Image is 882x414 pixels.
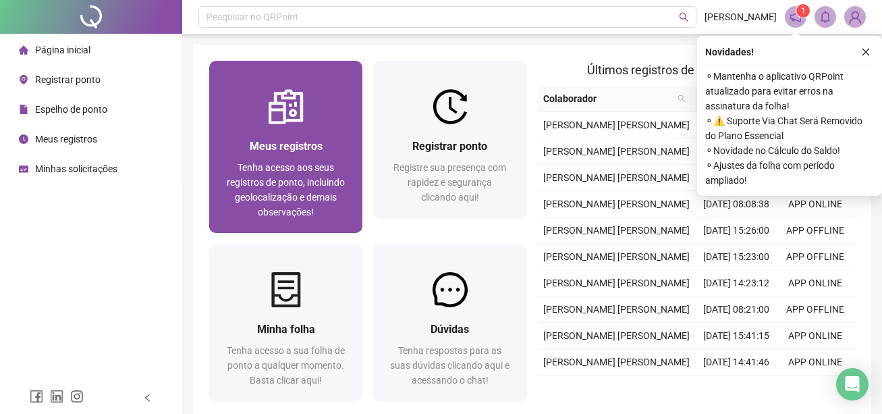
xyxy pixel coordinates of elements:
[70,390,84,403] span: instagram
[790,11,802,23] span: notification
[691,86,768,112] th: Data/Hora
[696,296,776,323] td: [DATE] 08:21:00
[836,368,869,400] div: Open Intercom Messenger
[35,74,101,85] span: Registrar ponto
[19,164,28,174] span: schedule
[543,330,690,341] span: [PERSON_NAME] [PERSON_NAME]
[587,63,805,77] span: Últimos registros de ponto sincronizados
[696,165,776,191] td: [DATE] 14:14:34
[19,45,28,55] span: home
[543,225,690,236] span: [PERSON_NAME] [PERSON_NAME]
[35,134,97,145] span: Meus registros
[696,112,776,138] td: [DATE] 08:20:23
[775,376,855,402] td: APP ONLINE
[845,7,865,27] img: 86257
[775,270,855,296] td: APP ONLINE
[19,75,28,84] span: environment
[543,146,690,157] span: [PERSON_NAME] [PERSON_NAME]
[543,278,690,288] span: [PERSON_NAME] [PERSON_NAME]
[35,45,90,55] span: Página inicial
[775,244,855,270] td: APP OFFLINE
[19,105,28,114] span: file
[696,191,776,217] td: [DATE] 08:08:38
[19,134,28,144] span: clock-circle
[705,143,874,158] span: ⚬ Novidade no Cálculo do Saldo!
[393,162,506,203] span: Registre sua presença com rapidez e segurança clicando aqui!
[696,138,776,165] td: [DATE] 15:14:12
[775,296,855,323] td: APP OFFLINE
[35,163,117,174] span: Minhas solicitações
[412,140,487,153] span: Registrar ponto
[543,357,690,367] span: [PERSON_NAME] [PERSON_NAME]
[543,172,690,183] span: [PERSON_NAME] [PERSON_NAME]
[543,304,690,315] span: [PERSON_NAME] [PERSON_NAME]
[801,6,806,16] span: 1
[250,140,323,153] span: Meus registros
[705,69,874,113] span: ⚬ Mantenha o aplicativo QRPoint atualizado para evitar erros na assinatura da folha!
[696,349,776,376] td: [DATE] 14:41:46
[775,191,855,217] td: APP ONLINE
[819,11,831,23] span: bell
[209,61,362,233] a: Meus registrosTenha acesso aos seus registros de ponto, incluindo geolocalização e demais observa...
[227,162,345,217] span: Tenha acesso aos seus registros de ponto, incluindo geolocalização e demais observações!
[705,113,874,143] span: ⚬ ⚠️ Suporte Via Chat Será Removido do Plano Essencial
[679,12,689,22] span: search
[227,345,345,386] span: Tenha acesso a sua folha de ponto a qualquer momento. Basta clicar aqui!
[675,88,688,109] span: search
[696,217,776,244] td: [DATE] 15:26:00
[696,270,776,296] td: [DATE] 14:23:12
[543,199,690,209] span: [PERSON_NAME] [PERSON_NAME]
[543,120,690,130] span: [PERSON_NAME] [PERSON_NAME]
[705,9,777,24] span: [PERSON_NAME]
[209,244,362,401] a: Minha folhaTenha acesso a sua folha de ponto a qualquer momento. Basta clicar aqui!
[796,4,810,18] sup: 1
[35,104,107,115] span: Espelho de ponto
[696,244,776,270] td: [DATE] 15:23:00
[373,244,526,401] a: DúvidasTenha respostas para as suas dúvidas clicando aqui e acessando o chat!
[50,390,63,403] span: linkedin
[696,376,776,402] td: [DATE] 07:57:50
[775,217,855,244] td: APP OFFLINE
[861,47,871,57] span: close
[543,91,673,106] span: Colaborador
[257,323,315,336] span: Minha folha
[705,45,754,59] span: Novidades !
[696,323,776,349] td: [DATE] 15:41:15
[705,158,874,188] span: ⚬ Ajustes da folha com período ampliado!
[775,323,855,349] td: APP ONLINE
[390,345,509,386] span: Tenha respostas para as suas dúvidas clicando aqui e acessando o chat!
[678,95,686,103] span: search
[431,323,469,336] span: Dúvidas
[775,349,855,376] td: APP ONLINE
[143,393,153,403] span: left
[373,61,526,218] a: Registrar pontoRegistre sua presença com rapidez e segurança clicando aqui!
[30,390,43,403] span: facebook
[543,251,690,262] span: [PERSON_NAME] [PERSON_NAME]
